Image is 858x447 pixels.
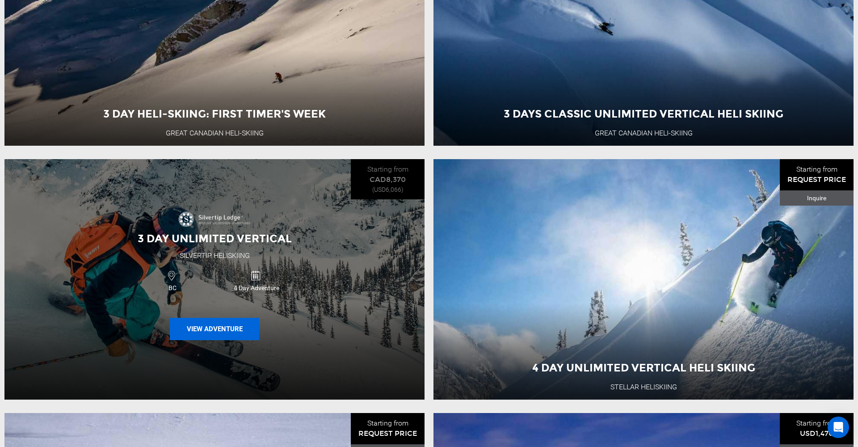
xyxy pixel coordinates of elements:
[130,283,214,292] span: BC
[170,318,259,340] button: View Adventure
[180,251,250,261] div: Silvertip Heliskiing
[179,212,250,227] img: images
[215,283,299,292] span: 4 Day Adventure
[828,417,849,438] div: Open Intercom Messenger
[138,232,292,245] span: 3 Day Unlimited Vertical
